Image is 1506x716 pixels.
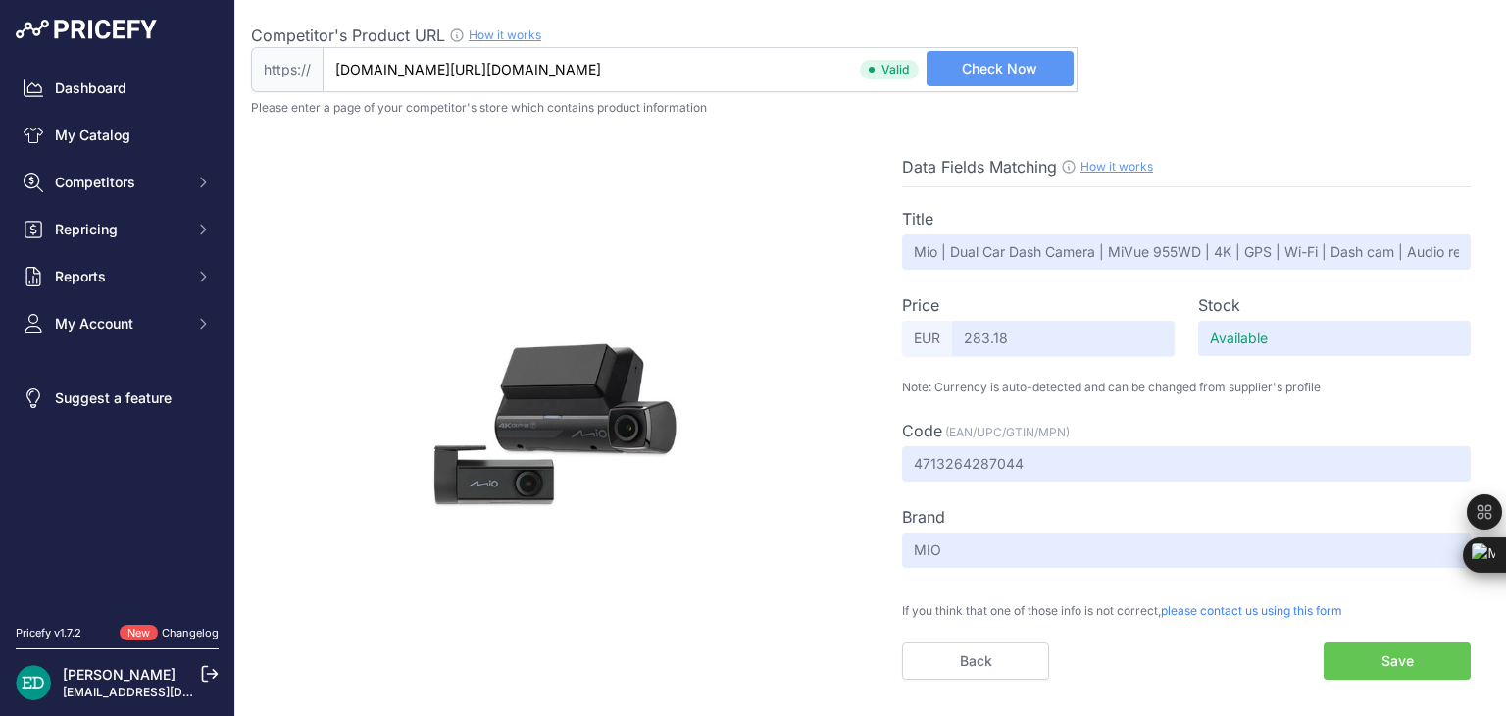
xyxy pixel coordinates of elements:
span: (EAN/UPC/GTIN/MPN) [945,425,1070,439]
a: How it works [1080,159,1153,174]
span: Competitors [55,173,183,192]
span: Data Fields Matching [902,157,1057,177]
p: If you think that one of those info is not correct, [902,591,1471,619]
a: Back [902,642,1049,680]
span: Competitor's Product URL [251,26,445,45]
input: www.onlineshop.com/product [323,47,1078,92]
label: Stock [1198,293,1240,317]
button: Repricing [16,212,219,247]
a: My Catalog [16,118,219,153]
input: - [902,533,1471,568]
span: Repricing [55,220,183,239]
button: Reports [16,259,219,294]
span: My Account [55,314,183,333]
img: Pricefy Logo [16,20,157,39]
p: Please enter a page of your competitor's store which contains product information [251,100,1490,116]
label: Brand [902,505,945,529]
label: Title [902,207,933,230]
a: [PERSON_NAME] [63,666,176,683]
a: How it works [469,27,541,42]
input: - [902,446,1471,482]
span: Check Now [962,59,1037,78]
div: Pricefy v1.7.2 [16,625,81,641]
a: [EMAIL_ADDRESS][DOMAIN_NAME] [63,685,268,699]
input: - [952,321,1175,356]
span: Code [902,421,942,440]
span: please contact us using this form [1161,603,1342,618]
label: Price [902,293,939,317]
button: Competitors [16,165,219,200]
nav: Sidebar [16,71,219,601]
span: EUR [902,321,952,356]
p: Note: Currency is auto-detected and can be changed from supplier's profile [902,380,1471,395]
a: Changelog [162,626,219,639]
a: Dashboard [16,71,219,106]
button: Save [1324,642,1471,680]
span: New [120,625,158,641]
button: My Account [16,306,219,341]
input: - [1198,321,1471,356]
a: Suggest a feature [16,381,219,416]
input: - [902,234,1471,270]
span: https:// [251,47,323,92]
button: Check Now [927,51,1074,86]
span: Reports [55,267,183,286]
